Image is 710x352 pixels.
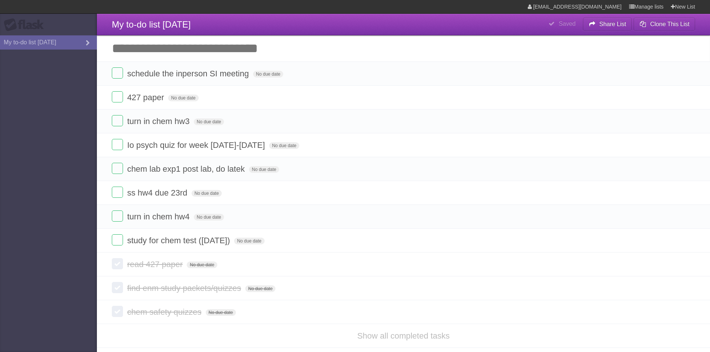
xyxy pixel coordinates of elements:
label: Done [112,234,123,245]
label: Done [112,67,123,79]
div: Flask [4,18,48,32]
span: ss hw4 due 23rd [127,188,189,197]
span: find enm study packets/quizzes [127,283,243,293]
button: Clone This List [634,18,695,31]
label: Done [112,139,123,150]
span: schedule the inperson SI meeting [127,69,251,78]
span: chem lab exp1 post lab, do latek [127,164,247,174]
span: No due date [168,95,198,101]
a: Show all completed tasks [357,331,449,340]
span: No due date [234,238,264,244]
button: Share List [583,18,632,31]
b: Saved [559,20,575,27]
label: Done [112,306,123,317]
label: Done [112,282,123,293]
span: No due date [194,118,224,125]
span: study for chem test ([DATE]) [127,236,232,245]
b: Clone This List [650,21,690,27]
b: Share List [599,21,626,27]
label: Done [112,187,123,198]
span: read 427 paper [127,260,184,269]
label: Done [112,210,123,222]
span: turn in chem hw4 [127,212,192,221]
span: 427 paper [127,93,166,102]
span: Io psych quiz for week [DATE]-[DATE] [127,140,267,150]
label: Done [112,163,123,174]
span: My to-do list [DATE] [112,19,191,29]
span: No due date [194,214,224,221]
span: chem safety quizzes [127,307,203,317]
span: No due date [206,309,236,316]
span: No due date [249,166,279,173]
span: No due date [269,142,299,149]
span: No due date [245,285,275,292]
span: turn in chem hw3 [127,117,192,126]
span: No due date [187,261,217,268]
label: Done [112,258,123,269]
span: No due date [253,71,283,77]
label: Done [112,115,123,126]
span: No due date [192,190,222,197]
label: Done [112,91,123,102]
